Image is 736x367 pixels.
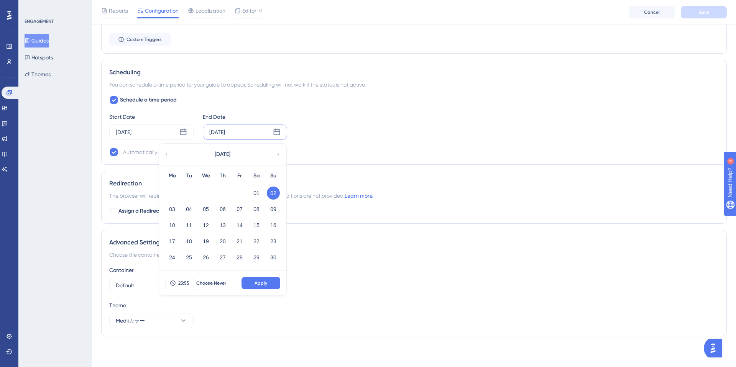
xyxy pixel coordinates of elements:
a: Learn more. [345,193,373,199]
button: Mediiカラー [109,313,194,328]
button: 23 [267,235,280,248]
button: 07 [233,203,246,216]
button: 09 [267,203,280,216]
span: Schedule a time period [120,95,177,105]
span: 23:55 [178,280,189,286]
div: Choose the container and theme for the guide. [109,250,719,259]
span: Save [698,9,709,15]
button: 27 [216,251,229,264]
button: 16 [267,219,280,232]
button: Themes [25,67,51,81]
button: 05 [199,203,212,216]
button: 11 [182,219,195,232]
button: 04 [182,203,195,216]
button: 08 [250,203,263,216]
span: Need Help? [18,2,48,11]
div: Redirection [109,179,719,188]
span: [DATE] [215,150,230,159]
span: Default [116,281,134,290]
span: Reports [109,6,128,15]
button: 03 [166,203,179,216]
button: 26 [199,251,212,264]
button: Cancel [629,6,675,18]
button: 02 [267,187,280,200]
div: Su [265,171,282,180]
button: Default [109,278,194,293]
button: 20 [216,235,229,248]
div: Sa [248,171,265,180]
div: Theme [109,301,719,310]
button: 22 [250,235,263,248]
span: Custom Triggers [127,36,162,43]
button: 24 [166,251,179,264]
div: We [197,171,214,180]
span: The browser will redirect to the “Redirection URL” when the Targeting Conditions are not provided. [109,191,373,200]
span: Editor [242,6,256,15]
div: End Date [203,112,287,121]
span: Localization [195,6,225,15]
button: 19 [199,235,212,248]
button: Custom Triggers [109,33,171,46]
div: Automatically set as “Inactive” when the scheduled period is over. [123,147,281,157]
button: 15 [250,219,263,232]
div: Start Date [109,112,194,121]
div: 4 [53,4,56,10]
button: 01 [250,187,263,200]
iframe: UserGuiding AI Assistant Launcher [704,337,727,360]
button: 14 [233,219,246,232]
span: Mediiカラー [116,316,145,325]
button: 10 [166,219,179,232]
button: [DATE] [184,147,261,162]
button: 13 [216,219,229,232]
button: 17 [166,235,179,248]
div: Advanced Settings [109,238,719,247]
button: Hotspots [25,51,53,64]
button: 28 [233,251,246,264]
button: 18 [182,235,195,248]
div: [DATE] [116,128,131,137]
button: Guides [25,34,49,48]
span: Configuration [145,6,179,15]
button: 30 [267,251,280,264]
div: Th [214,171,231,180]
button: 21 [233,235,246,248]
span: Choose Never [196,280,226,286]
div: Fr [231,171,248,180]
div: Container [109,265,719,275]
button: Apply [242,277,280,289]
span: Apply [255,280,267,286]
div: Mo [164,171,181,180]
span: Assign a Redirection URL [118,206,179,216]
button: Save [681,6,727,18]
div: ENGAGEMENT [25,18,54,25]
button: 29 [250,251,263,264]
button: Choose Never [194,277,228,289]
div: You can schedule a time period for your guide to appear. Scheduling will not work if the status i... [109,80,719,89]
div: Scheduling [109,68,719,77]
div: Tu [181,171,197,180]
button: 06 [216,203,229,216]
button: 25 [182,251,195,264]
div: [DATE] [209,128,225,137]
button: 12 [199,219,212,232]
button: 23:55 [165,277,194,289]
span: Cancel [644,9,660,15]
